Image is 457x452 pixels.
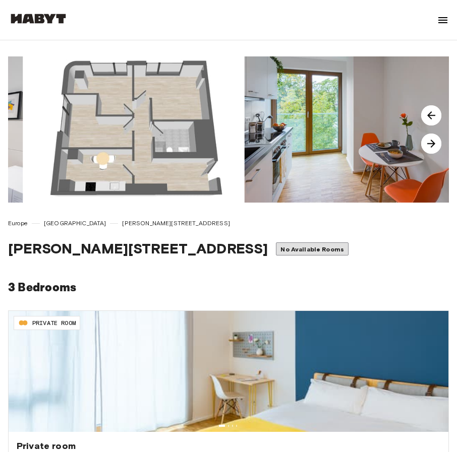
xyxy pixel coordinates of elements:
[9,311,448,432] img: Image of the room
[17,440,440,452] span: Private room
[421,134,441,154] img: image-carousel-arrow
[44,219,106,228] span: [GEOGRAPHIC_DATA]
[8,219,28,228] span: Europe
[421,105,441,125] img: image-carousel-arrow
[8,240,268,257] span: [PERSON_NAME][STREET_ADDRESS]
[122,219,230,228] span: [PERSON_NAME][STREET_ADDRESS]
[32,318,76,328] span: PRIVATE ROOM
[8,14,69,24] img: Habyt
[280,245,344,253] span: No Available Rooms
[8,277,449,298] h6: 3 Bedrooms
[24,56,243,203] img: image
